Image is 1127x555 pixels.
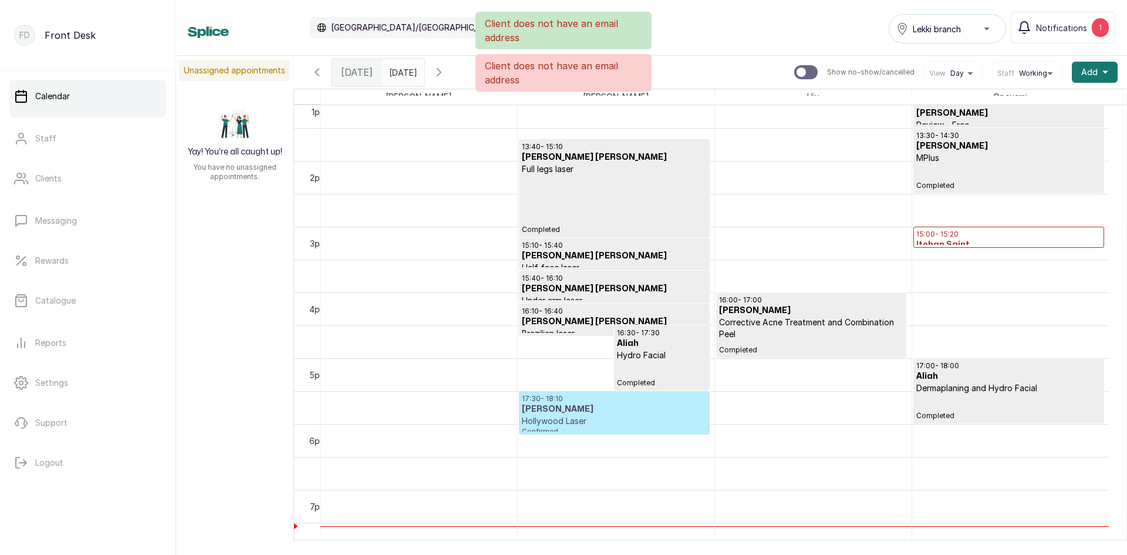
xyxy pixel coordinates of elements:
a: Staff [9,122,166,155]
h3: Aliah [916,371,1101,382]
p: Hollywood Laser [522,415,706,427]
p: 17:00 - 18:00 [916,361,1101,371]
p: Completed [522,175,706,234]
p: 15:40 - 16:10 [522,274,706,283]
p: Confirmed [522,427,706,436]
h3: [PERSON_NAME] [916,140,1101,152]
h2: Yay! You’re all caught up! [188,146,282,158]
p: Settings [35,377,68,389]
a: Calendar [9,80,166,113]
div: 1pm [309,106,329,118]
div: 7pm [308,500,329,513]
a: Rewards [9,244,166,277]
p: Rewards [35,255,69,267]
p: Logout [35,457,63,469]
p: Completed [719,340,903,355]
p: Hydro Facial [617,349,706,361]
p: Clients [35,173,62,184]
p: 15:00 - 15:20 [916,230,1101,239]
p: Corrective Acne Treatment and Combination Peel [719,317,903,340]
p: Client does not have an email address [485,59,642,87]
p: Completed [916,394,1101,421]
p: Under arm laser [522,295,706,307]
div: 6pm [307,435,329,447]
p: 17:30 - 18:10 [522,394,706,403]
a: Reports [9,327,166,359]
a: Catalogue [9,284,166,317]
button: Logout [9,446,166,479]
p: Brazilian laser [522,328,706,339]
a: Support [9,406,166,439]
div: 3pm [308,237,329,250]
p: Staff [35,133,56,144]
a: Messaging [9,204,166,237]
p: Calendar [35,90,70,102]
p: 13:30 - 14:30 [916,131,1101,140]
p: 15:10 - 15:40 [522,241,706,250]
p: Full legs laser [522,163,706,175]
p: Messaging [35,215,77,227]
p: Support [35,417,68,429]
p: Catalogue [35,295,76,307]
p: 16:00 - 17:00 [719,295,903,305]
div: 4pm [307,303,329,315]
p: Reports [35,337,66,349]
div: 5pm [307,369,329,381]
a: Clients [9,162,166,195]
h3: [PERSON_NAME] [PERSON_NAME] [522,316,706,328]
p: Dermaplaning and Hydro Facial [916,382,1101,394]
p: Completed [617,361,706,388]
p: Review - Free [916,119,1101,131]
p: MPlus [916,152,1101,164]
h3: [PERSON_NAME] [522,403,706,415]
h3: [PERSON_NAME] [PERSON_NAME] [522,250,706,262]
p: Half face laser [522,262,706,274]
div: 2pm [308,171,329,184]
p: You have no unassigned appointments. [183,163,286,181]
p: Completed [916,164,1101,190]
p: 16:10 - 16:40 [522,307,706,316]
h3: [PERSON_NAME] [916,107,1101,119]
h3: [PERSON_NAME] [PERSON_NAME] [522,152,706,163]
h3: Itohan Saint [916,239,1101,251]
a: Settings [9,366,166,399]
h3: [PERSON_NAME] [719,305,903,317]
p: 13:40 - 15:10 [522,142,706,152]
h3: Aliah [617,338,706,349]
p: Client does not have an email address [485,16,642,45]
p: 16:30 - 17:30 [617,328,706,338]
h3: [PERSON_NAME] [PERSON_NAME] [522,283,706,295]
